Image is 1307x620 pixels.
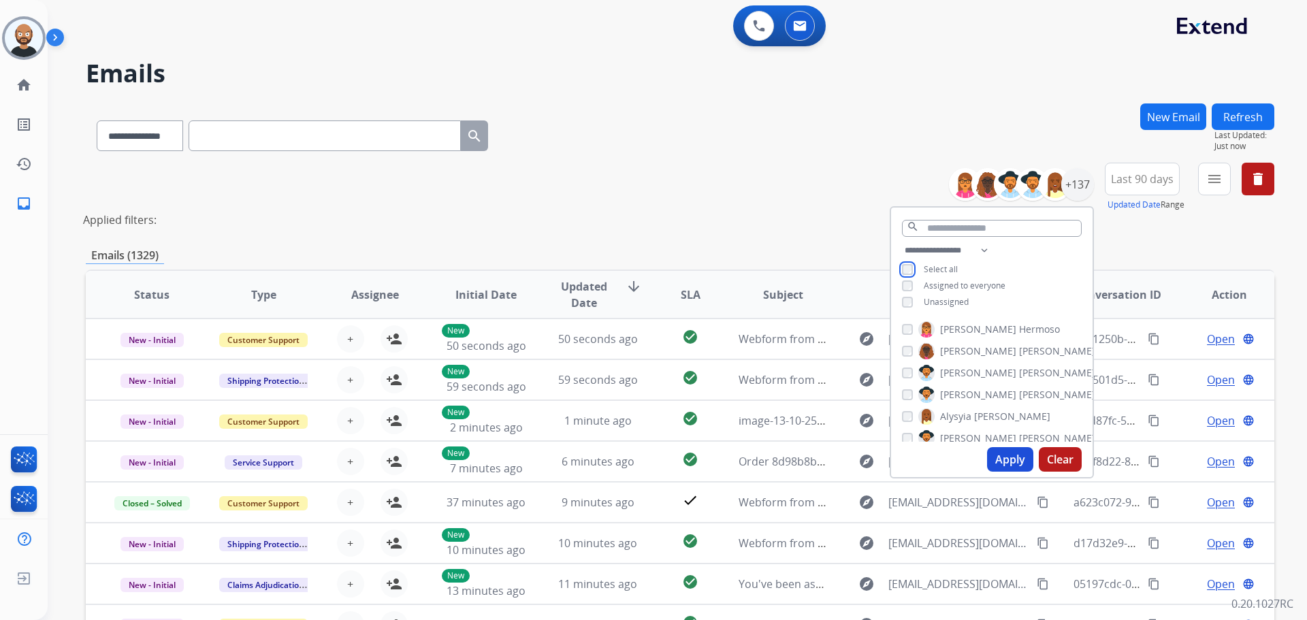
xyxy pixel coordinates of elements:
[447,542,526,557] span: 10 minutes ago
[1019,344,1095,358] span: [PERSON_NAME]
[858,576,875,592] mat-icon: explore
[739,576,1159,591] span: You've been assigned a new service order: 70c46af9-e776-49c2-b3ca-21f706d8946f
[558,372,638,387] span: 59 seconds ago
[558,576,637,591] span: 11 minutes ago
[1108,199,1184,210] span: Range
[386,453,402,470] mat-icon: person_add
[1019,388,1095,402] span: [PERSON_NAME]
[347,412,353,429] span: +
[682,533,698,549] mat-icon: check_circle
[564,413,632,428] span: 1 minute ago
[386,576,402,592] mat-icon: person_add
[337,366,364,393] button: +
[924,296,969,308] span: Unassigned
[558,536,637,551] span: 10 minutes ago
[1148,496,1160,508] mat-icon: content_copy
[16,195,32,212] mat-icon: inbox
[447,338,526,353] span: 50 seconds ago
[739,536,1047,551] span: Webform from [EMAIL_ADDRESS][DOMAIN_NAME] on [DATE]
[562,454,634,469] span: 6 minutes ago
[347,494,353,510] span: +
[120,333,184,347] span: New - Initial
[940,366,1016,380] span: [PERSON_NAME]
[1148,333,1160,345] mat-icon: content_copy
[1242,374,1255,386] mat-icon: language
[1108,199,1161,210] button: Updated Date
[739,372,1131,387] span: Webform from [EMAIL_ADDRESS][PERSON_NAME][DOMAIN_NAME] on [DATE]
[739,331,1216,346] span: Webform from [PERSON_NAME][EMAIL_ADDRESS][PERSON_NAME][DOMAIN_NAME] on [DATE]
[1105,163,1180,195] button: Last 90 days
[442,569,470,583] p: New
[1207,535,1235,551] span: Open
[940,388,1016,402] span: [PERSON_NAME]
[553,278,615,311] span: Updated Date
[386,494,402,510] mat-icon: person_add
[1039,447,1082,472] button: Clear
[1206,171,1223,187] mat-icon: menu
[888,494,1029,510] span: [EMAIL_ADDRESS][DOMAIN_NAME]
[858,453,875,470] mat-icon: explore
[888,576,1029,592] span: [EMAIL_ADDRESS][DOMAIN_NAME]
[1231,595,1293,612] p: 0.20.1027RC
[450,461,523,476] span: 7 minutes ago
[442,446,470,460] p: New
[1207,576,1235,592] span: Open
[1074,536,1281,551] span: d17d32e9-cc2e-43ce-8fe9-d43b07523e91
[337,529,364,557] button: +
[1140,103,1206,130] button: New Email
[924,263,958,275] span: Select all
[442,528,470,542] p: New
[447,583,526,598] span: 13 minutes ago
[681,287,700,303] span: SLA
[337,570,364,598] button: +
[120,374,184,388] span: New - Initial
[888,412,1029,429] span: [EMAIL_ADDRESS][DOMAIN_NAME]
[1074,495,1280,510] span: a623c072-9566-4cdb-b84f-480d47937b5f
[386,535,402,551] mat-icon: person_add
[442,324,470,338] p: New
[1074,576,1282,591] span: 05197cdc-0832-40d5-b7b7-6f5d875477e1
[120,537,184,551] span: New - Initial
[86,247,164,264] p: Emails (1329)
[888,331,1029,347] span: [PERSON_NAME][EMAIL_ADDRESS][PERSON_NAME][DOMAIN_NAME]
[347,576,353,592] span: +
[337,489,364,516] button: +
[1207,412,1235,429] span: Open
[251,287,276,303] span: Type
[940,431,1016,445] span: [PERSON_NAME]
[1214,141,1274,152] span: Just now
[347,331,353,347] span: +
[1019,431,1095,445] span: [PERSON_NAME]
[1242,455,1255,468] mat-icon: language
[888,453,1029,470] span: [EMAIL_ADDRESS][DOMAIN_NAME]
[386,331,402,347] mat-icon: person_add
[442,365,470,378] p: New
[337,407,364,434] button: +
[907,221,919,233] mat-icon: search
[219,414,308,429] span: Customer Support
[1242,578,1255,590] mat-icon: language
[558,331,638,346] span: 50 seconds ago
[682,492,698,508] mat-icon: check
[682,370,698,386] mat-icon: check_circle
[86,60,1274,87] h2: Emails
[1163,271,1274,319] th: Action
[940,410,971,423] span: Alysyia
[219,578,312,592] span: Claims Adjudication
[1074,287,1161,303] span: Conversation ID
[562,495,634,510] span: 9 minutes ago
[442,406,470,419] p: New
[1148,374,1160,386] mat-icon: content_copy
[120,414,184,429] span: New - Initial
[858,494,875,510] mat-icon: explore
[1148,414,1160,427] mat-icon: content_copy
[1037,578,1049,590] mat-icon: content_copy
[682,451,698,468] mat-icon: check_circle
[450,420,523,435] span: 2 minutes ago
[447,495,526,510] span: 37 minutes ago
[739,413,1212,428] span: image-13-10-25-03-06.heic, image-13-10-25-03-06-1.heic, image-13-10-25-03-06-2.heic и еще 1
[1242,414,1255,427] mat-icon: language
[1214,130,1274,141] span: Last Updated:
[16,77,32,93] mat-icon: home
[739,454,984,469] span: Order 8d98b8bb-a1e9-4a0e-b2d4-3942f0a6335d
